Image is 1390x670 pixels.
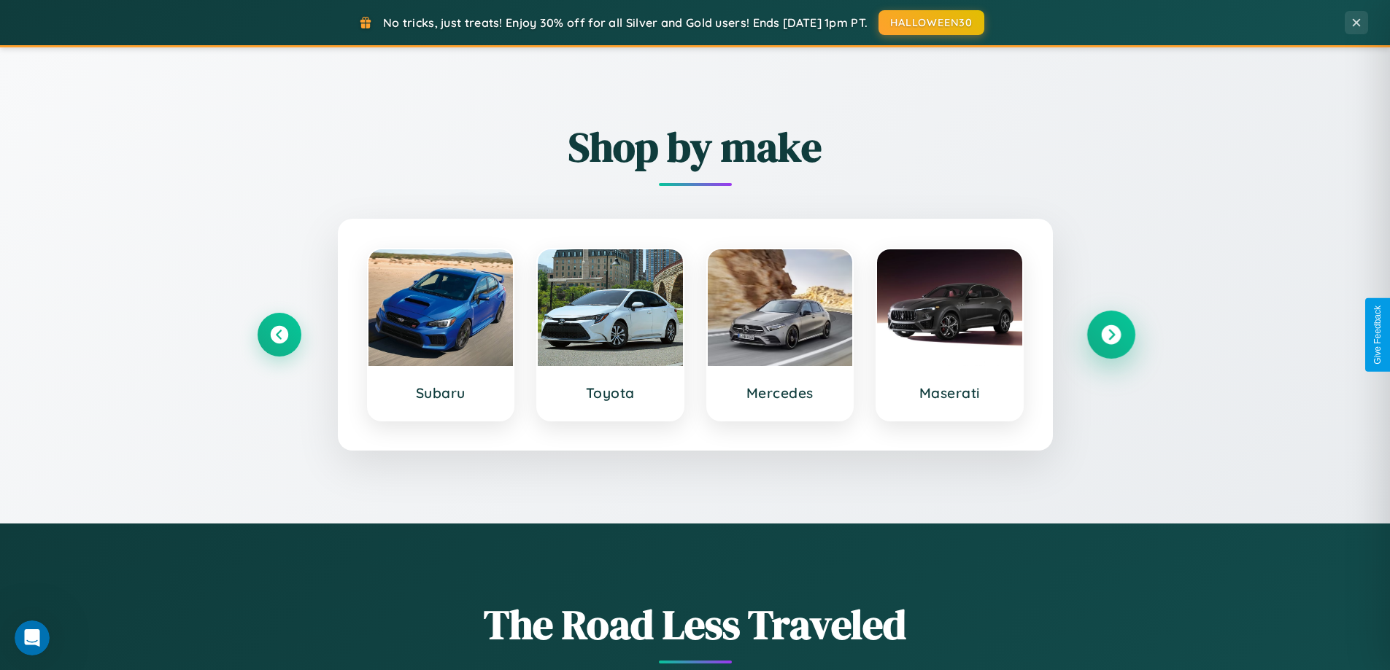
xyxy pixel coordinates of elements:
h3: Maserati [892,384,1008,402]
iframe: Intercom live chat [15,620,50,655]
button: HALLOWEEN30 [879,10,984,35]
h3: Toyota [552,384,668,402]
h3: Subaru [383,384,499,402]
h1: The Road Less Traveled [258,596,1133,653]
h3: Mercedes [722,384,838,402]
div: Give Feedback [1372,305,1383,365]
span: No tricks, just treats! Enjoy 30% off for all Silver and Gold users! Ends [DATE] 1pm PT. [383,15,868,30]
h2: Shop by make [258,119,1133,175]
